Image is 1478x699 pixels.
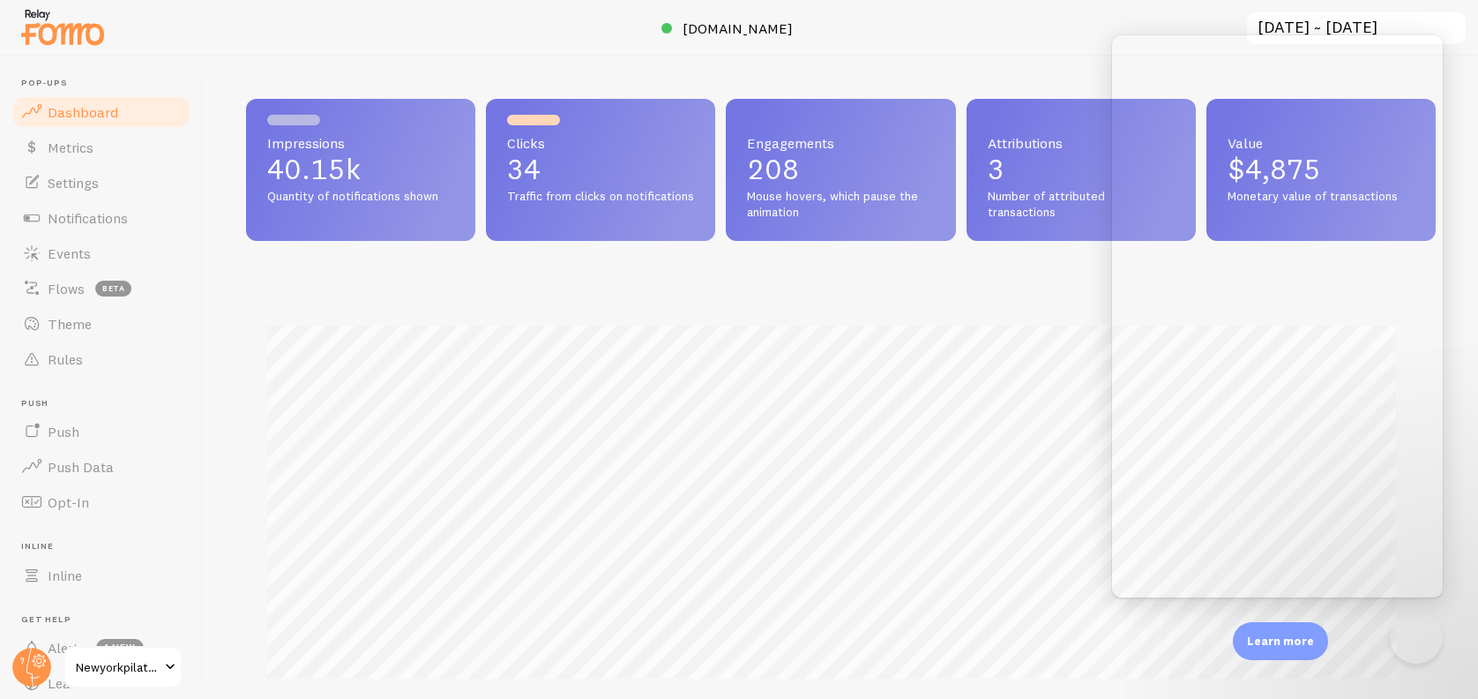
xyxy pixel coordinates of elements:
[95,281,131,297] span: beta
[988,155,1175,184] p: 3
[48,174,99,192] span: Settings
[96,639,144,657] span: 1 new
[988,189,1175,220] span: Number of attributed transactions
[48,139,93,156] span: Metrics
[63,646,183,688] a: Newyorkpilates
[747,155,934,184] p: 208
[21,541,192,552] span: Inline
[747,189,934,220] span: Mouse hovers, which pause the animation
[1247,633,1314,650] p: Learn more
[48,280,85,297] span: Flows
[747,136,934,150] span: Engagements
[11,236,192,271] a: Events
[11,94,192,130] a: Dashboard
[21,398,192,410] span: Push
[48,103,118,121] span: Dashboard
[1390,611,1443,664] iframe: Help Scout Beacon - Close
[11,558,192,593] a: Inline
[11,449,192,485] a: Push Data
[267,189,454,205] span: Quantity of notifications shown
[11,130,192,165] a: Metrics
[48,493,89,511] span: Opt-In
[11,342,192,377] a: Rules
[48,567,82,584] span: Inline
[988,136,1175,150] span: Attributions
[11,271,192,306] a: Flows beta
[48,315,92,333] span: Theme
[21,614,192,626] span: Get Help
[11,414,192,449] a: Push
[507,136,694,150] span: Clicks
[11,630,192,665] a: Alerts 1 new
[11,485,192,520] a: Opt-In
[11,200,192,236] a: Notifications
[21,78,192,89] span: Pop-ups
[19,4,107,49] img: fomo-relay-logo-orange.svg
[1233,622,1328,660] div: Learn more
[267,155,454,184] p: 40.15k
[1112,35,1443,598] iframe: Help Scout Beacon - Live Chat, Contact Form, and Knowledge Base
[11,306,192,342] a: Theme
[507,155,694,184] p: 34
[507,189,694,205] span: Traffic from clicks on notifications
[48,423,79,440] span: Push
[267,136,454,150] span: Impressions
[48,350,83,368] span: Rules
[48,458,114,476] span: Push Data
[48,244,91,262] span: Events
[11,165,192,200] a: Settings
[48,209,128,227] span: Notifications
[48,639,86,657] span: Alerts
[76,657,160,678] span: Newyorkpilates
